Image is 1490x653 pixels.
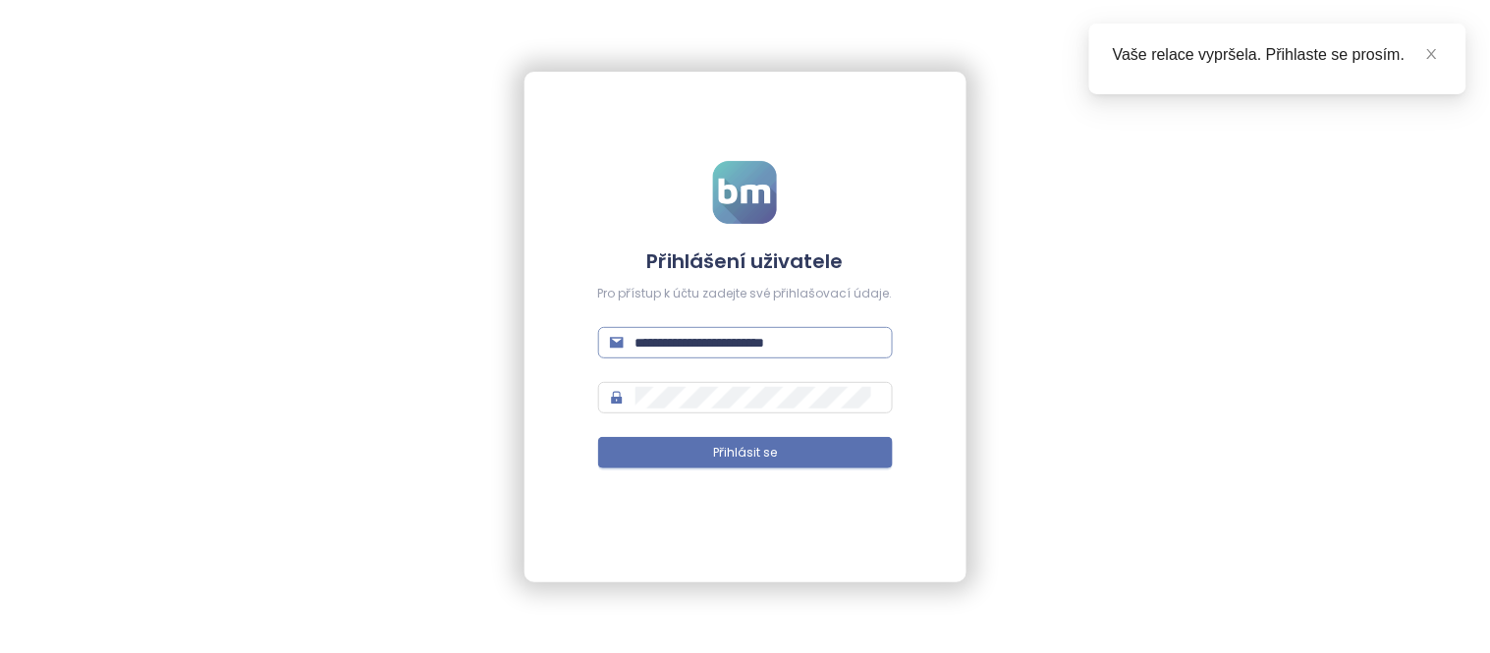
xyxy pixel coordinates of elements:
span: mail [610,336,624,350]
button: Přihlásit se [598,437,893,468]
div: Vaše relace vypršela. Přihlaste se prosím. [1113,43,1443,67]
h4: Přihlášení uživatele [598,247,893,275]
img: logo [713,161,777,224]
span: Přihlásit se [713,444,777,463]
span: lock [610,391,624,405]
span: close [1425,47,1439,61]
div: Pro přístup k účtu zadejte své přihlašovací údaje. [598,285,893,303]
